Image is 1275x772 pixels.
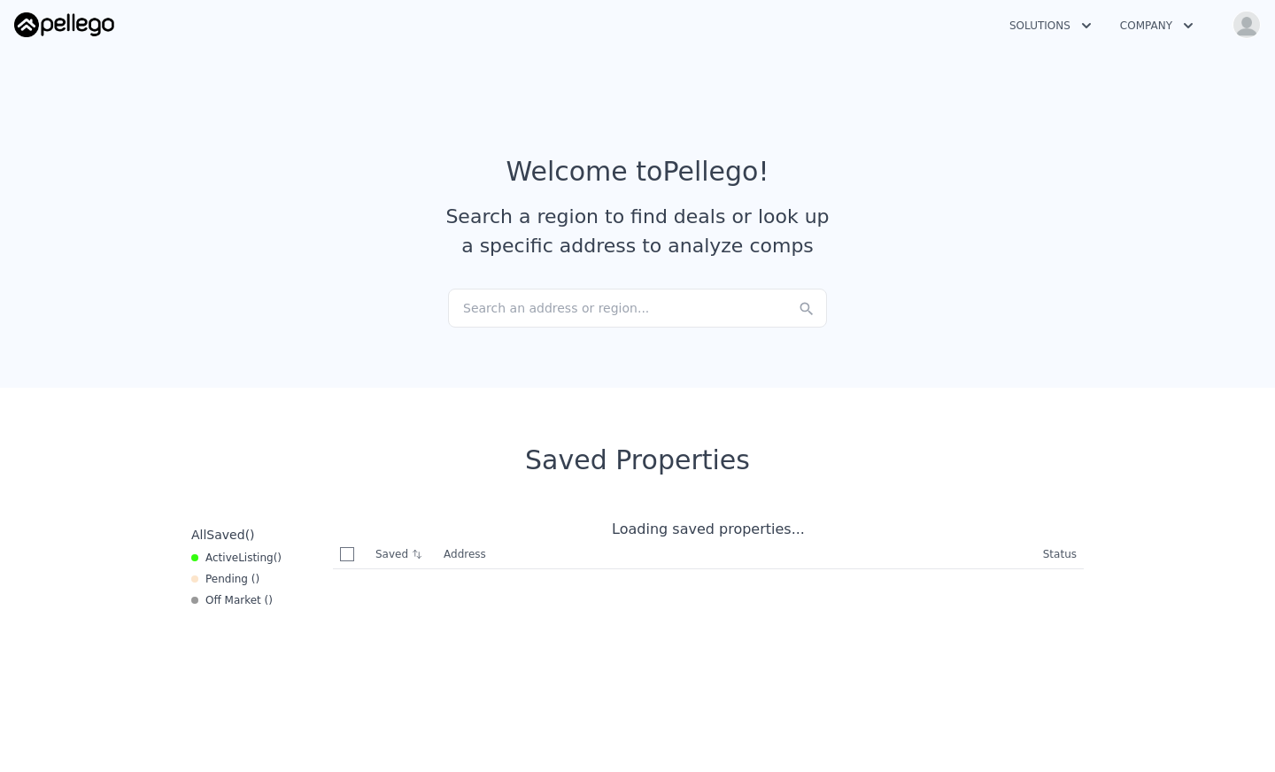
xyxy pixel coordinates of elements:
div: Loading saved properties... [333,519,1084,540]
div: Search an address or region... [448,289,827,328]
div: Welcome to Pellego ! [506,156,769,188]
div: Search a region to find deals or look up a specific address to analyze comps [439,202,836,260]
img: Pellego [14,12,114,37]
span: Listing [238,552,274,564]
img: avatar [1232,11,1261,39]
div: All ( ) [191,526,255,544]
div: Off Market ( ) [191,593,273,607]
span: Active ( ) [205,551,282,565]
th: Status [1036,540,1084,569]
th: Saved [368,540,437,568]
div: Saved Properties [184,444,1091,476]
button: Company [1106,10,1208,42]
div: Pending ( ) [191,572,259,586]
span: Saved [206,528,244,542]
button: Solutions [995,10,1106,42]
th: Address [437,540,1036,569]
